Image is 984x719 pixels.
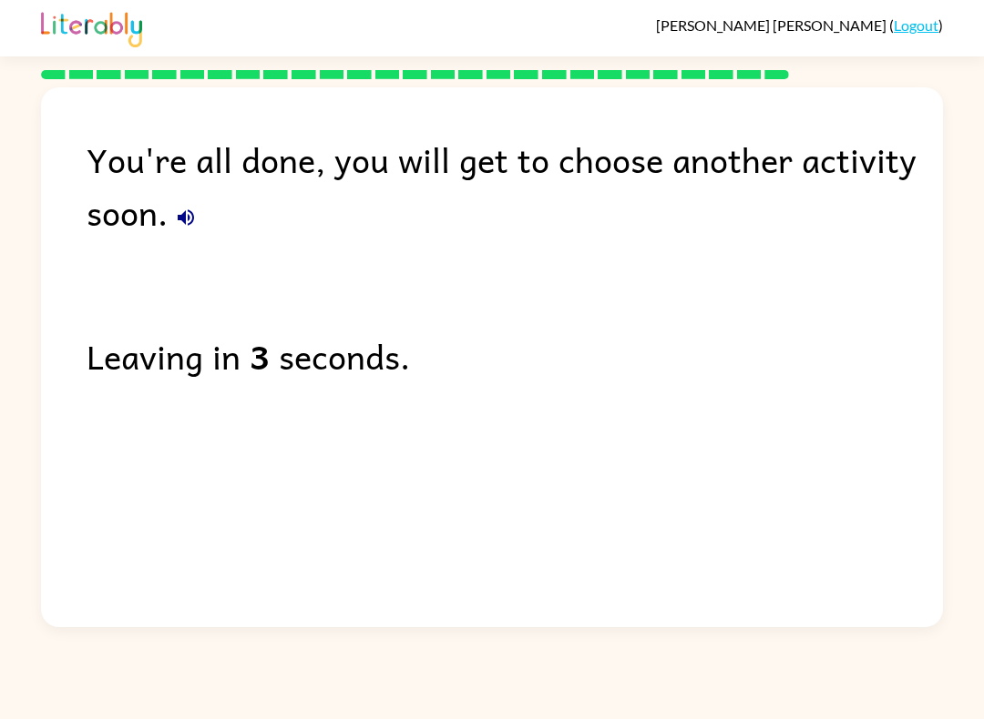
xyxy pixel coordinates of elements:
img: Literably [41,7,142,47]
span: [PERSON_NAME] [PERSON_NAME] [656,16,889,34]
div: You're all done, you will get to choose another activity soon. [87,133,943,238]
b: 3 [250,329,270,382]
div: ( ) [656,16,943,34]
div: Leaving in seconds. [87,329,943,382]
a: Logout [894,16,938,34]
